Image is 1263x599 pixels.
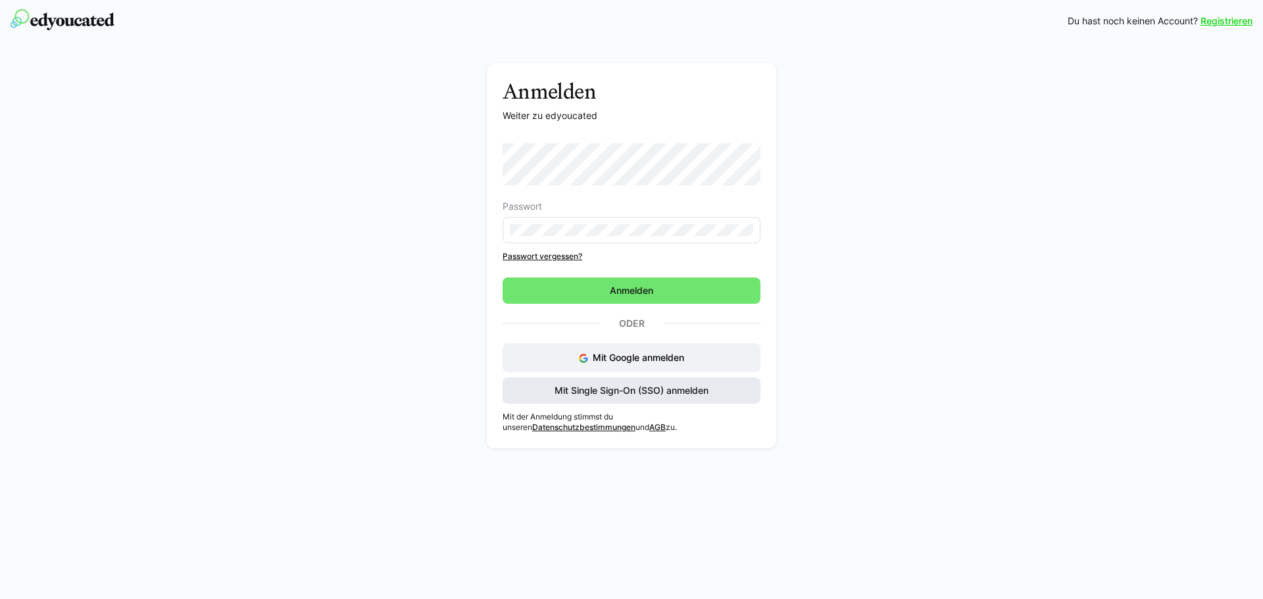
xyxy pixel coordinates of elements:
[608,284,655,297] span: Anmelden
[503,377,760,404] button: Mit Single Sign-On (SSO) anmelden
[503,343,760,372] button: Mit Google anmelden
[503,201,542,212] span: Passwort
[503,109,760,122] p: Weiter zu edyoucated
[503,79,760,104] h3: Anmelden
[503,277,760,304] button: Anmelden
[503,251,760,262] a: Passwort vergessen?
[649,422,666,432] a: AGB
[11,9,114,30] img: edyoucated
[599,314,664,333] p: Oder
[503,412,760,433] p: Mit der Anmeldung stimmst du unseren und zu.
[553,384,710,397] span: Mit Single Sign-On (SSO) anmelden
[532,422,635,432] a: Datenschutzbestimmungen
[593,352,684,363] span: Mit Google anmelden
[1068,14,1198,28] span: Du hast noch keinen Account?
[1201,14,1252,28] a: Registrieren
